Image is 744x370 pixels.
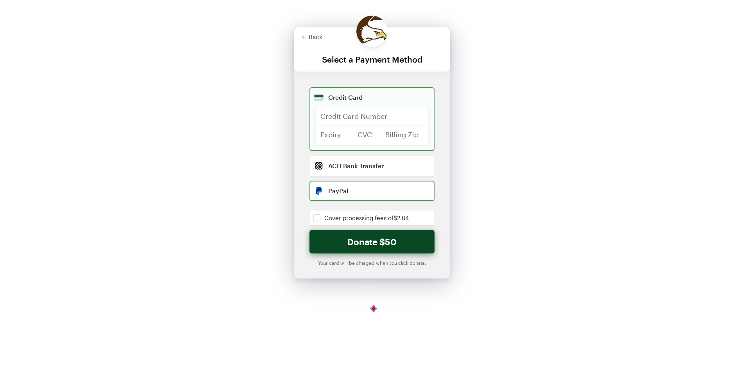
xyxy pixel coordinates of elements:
div: Select a Payment Method [302,55,442,64]
iframe: Secure expiration date input frame [320,132,349,142]
iframe: Secure card number input frame [320,114,424,123]
button: Back [302,34,322,40]
iframe: Secure CVC input frame [358,132,376,142]
div: Credit Card [328,94,428,101]
div: Your card will be charged when you click donate. [309,260,435,266]
iframe: Secure postal code input frame [385,132,424,142]
button: Donate $50 [309,230,435,253]
a: Secure DonationsPowered byGiveForms [339,305,406,312]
